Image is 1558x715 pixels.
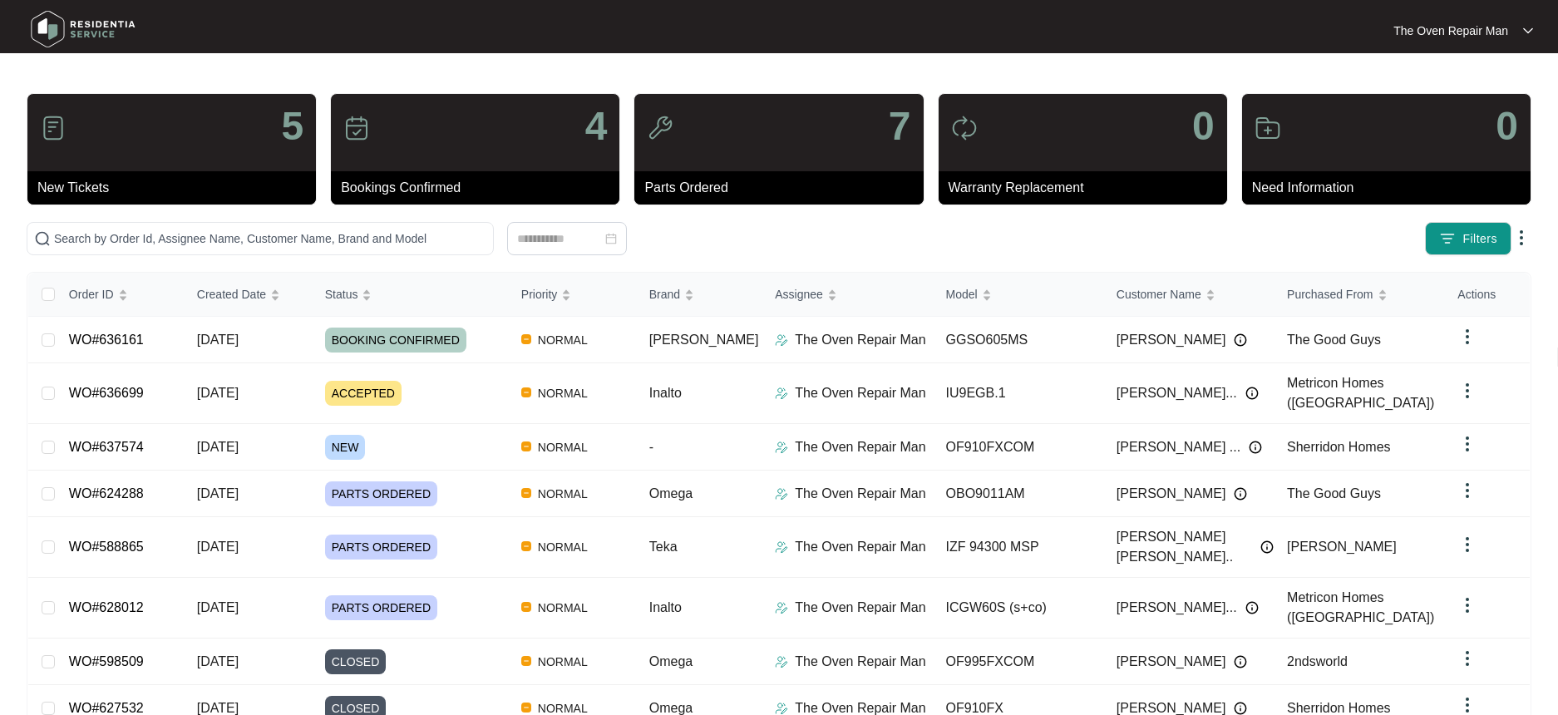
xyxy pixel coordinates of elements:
[1287,590,1434,624] span: Metricon Homes ([GEOGRAPHIC_DATA])
[325,595,437,620] span: PARTS ORDERED
[1234,702,1247,715] img: Info icon
[1117,484,1226,504] span: [PERSON_NAME]
[197,654,239,668] span: [DATE]
[521,387,531,397] img: Vercel Logo
[1234,655,1247,668] img: Info icon
[933,424,1103,471] td: OF910FXCOM
[325,381,402,406] span: ACCEPTED
[795,537,925,557] p: The Oven Repair Man
[531,598,594,618] span: NORMAL
[521,285,558,303] span: Priority
[1457,595,1477,615] img: dropdown arrow
[197,486,239,500] span: [DATE]
[325,285,358,303] span: Status
[521,703,531,713] img: Vercel Logo
[649,654,693,668] span: Omega
[795,437,925,457] p: The Oven Repair Man
[325,328,466,353] span: BOOKING CONFIRMED
[69,600,144,614] a: WO#628012
[531,484,594,504] span: NORMAL
[889,106,911,146] p: 7
[933,578,1103,639] td: ICGW60S (s+co)
[281,106,303,146] p: 5
[312,273,508,317] th: Status
[1425,222,1511,255] button: filter iconFilters
[1457,381,1477,401] img: dropdown arrow
[1523,27,1533,35] img: dropdown arrow
[34,230,51,247] img: search-icon
[1457,481,1477,500] img: dropdown arrow
[1287,540,1397,554] span: [PERSON_NAME]
[1287,486,1381,500] span: The Good Guys
[531,330,594,350] span: NORMAL
[775,655,788,668] img: Assigner Icon
[1260,540,1274,554] img: Info icon
[1117,285,1201,303] span: Customer Name
[1462,230,1497,248] span: Filters
[1252,178,1531,198] p: Need Information
[197,285,266,303] span: Created Date
[521,488,531,498] img: Vercel Logo
[1457,648,1477,668] img: dropdown arrow
[933,471,1103,517] td: OBO9011AM
[1457,434,1477,454] img: dropdown arrow
[933,317,1103,363] td: GGSO605MS
[1287,440,1391,454] span: Sherridon Homes
[1117,598,1237,618] span: [PERSON_NAME]...
[1496,106,1518,146] p: 0
[521,656,531,666] img: Vercel Logo
[40,115,67,141] img: icon
[54,229,486,248] input: Search by Order Id, Assignee Name, Customer Name, Brand and Model
[775,702,788,715] img: Assigner Icon
[508,273,636,317] th: Priority
[1457,695,1477,715] img: dropdown arrow
[56,273,184,317] th: Order ID
[1287,376,1434,410] span: Metricon Homes ([GEOGRAPHIC_DATA])
[184,273,312,317] th: Created Date
[649,540,678,554] span: Teka
[197,701,239,715] span: [DATE]
[775,601,788,614] img: Assigner Icon
[775,540,788,554] img: Assigner Icon
[325,481,437,506] span: PARTS ORDERED
[69,701,144,715] a: WO#627532
[1117,383,1237,403] span: [PERSON_NAME]...
[325,535,437,560] span: PARTS ORDERED
[325,649,387,674] span: CLOSED
[647,115,673,141] img: icon
[1117,437,1240,457] span: [PERSON_NAME] ...
[1234,487,1247,500] img: Info icon
[37,178,316,198] p: New Tickets
[1192,106,1215,146] p: 0
[649,600,682,614] span: Inalto
[775,333,788,347] img: Assigner Icon
[795,484,925,504] p: The Oven Repair Man
[644,178,923,198] p: Parts Ordered
[1287,701,1391,715] span: Sherridon Homes
[531,537,594,557] span: NORMAL
[197,540,239,554] span: [DATE]
[1249,441,1262,454] img: Info icon
[775,387,788,400] img: Assigner Icon
[197,333,239,347] span: [DATE]
[1287,285,1373,303] span: Purchased From
[1287,654,1348,668] span: 2ndsworld
[775,441,788,454] img: Assigner Icon
[585,106,608,146] p: 4
[795,383,925,403] p: The Oven Repair Man
[1103,273,1274,317] th: Customer Name
[341,178,619,198] p: Bookings Confirmed
[933,517,1103,578] td: IZF 94300 MSP
[197,386,239,400] span: [DATE]
[1245,387,1259,400] img: Info icon
[1117,330,1226,350] span: [PERSON_NAME]
[1287,333,1381,347] span: The Good Guys
[649,486,693,500] span: Omega
[795,598,925,618] p: The Oven Repair Man
[531,383,594,403] span: NORMAL
[343,115,370,141] img: icon
[1457,535,1477,555] img: dropdown arrow
[1117,652,1226,672] span: [PERSON_NAME]
[69,486,144,500] a: WO#624288
[1245,601,1259,614] img: Info icon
